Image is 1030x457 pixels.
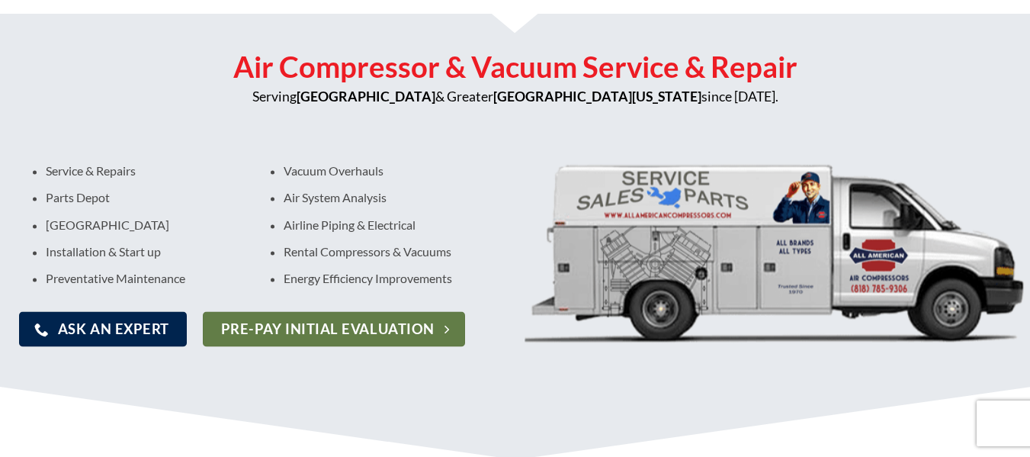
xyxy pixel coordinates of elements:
[46,164,233,179] p: Service & Repairs
[297,89,435,105] strong: [GEOGRAPHIC_DATA]
[19,311,187,346] a: Ask An Expert
[284,164,566,179] p: Vacuum Overhauls
[493,89,701,105] strong: [GEOGRAPHIC_DATA][US_STATE]
[46,271,233,285] p: Preventative Maintenance
[284,244,566,259] p: Rental Compressors & Vacuums
[46,217,233,232] p: [GEOGRAPHIC_DATA]
[284,191,566,205] p: Air System Analysis
[284,271,566,285] p: Energy Efficiency Improvements
[284,217,566,232] p: Airline Piping & Electrical
[46,244,233,259] p: Installation & Start up
[58,318,169,340] span: Ask An Expert
[203,311,464,346] a: Pre-pay Initial Evaluation
[221,318,435,340] span: Pre-pay Initial Evaluation
[11,48,1019,86] h2: Air Compressor & Vacuum Service & Repair
[11,86,1019,108] p: Serving & Greater since [DATE].
[46,191,233,205] p: Parts Depot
